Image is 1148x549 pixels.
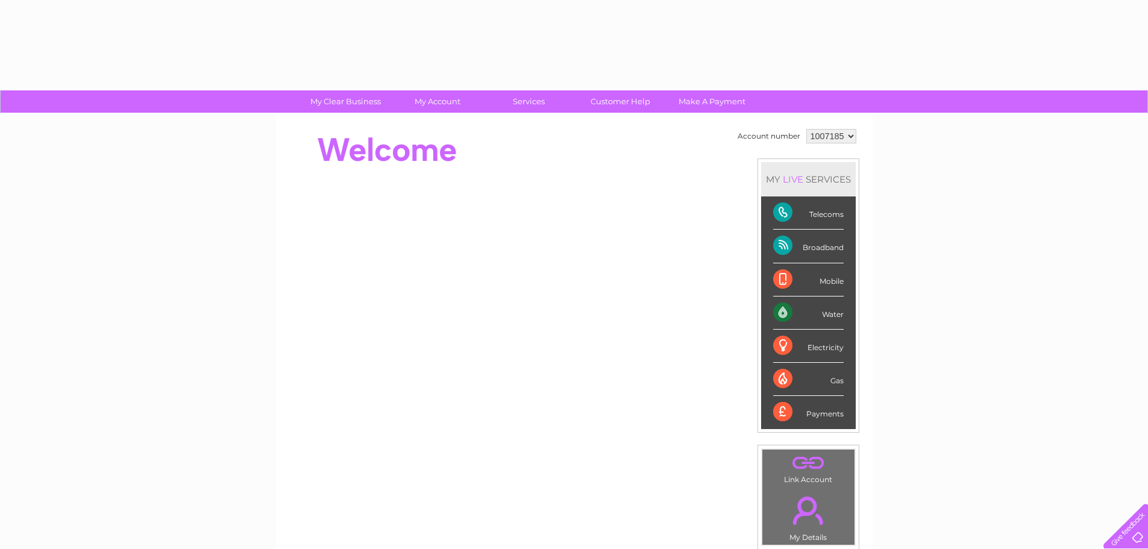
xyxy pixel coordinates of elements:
[773,330,844,363] div: Electricity
[479,90,579,113] a: Services
[761,162,856,196] div: MY SERVICES
[773,196,844,230] div: Telecoms
[773,396,844,428] div: Payments
[662,90,762,113] a: Make A Payment
[765,489,852,532] a: .
[735,126,803,146] td: Account number
[762,486,855,545] td: My Details
[387,90,487,113] a: My Account
[773,363,844,396] div: Gas
[773,263,844,296] div: Mobile
[765,453,852,474] a: .
[773,230,844,263] div: Broadband
[762,449,855,487] td: Link Account
[780,174,806,185] div: LIVE
[296,90,395,113] a: My Clear Business
[571,90,670,113] a: Customer Help
[773,296,844,330] div: Water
